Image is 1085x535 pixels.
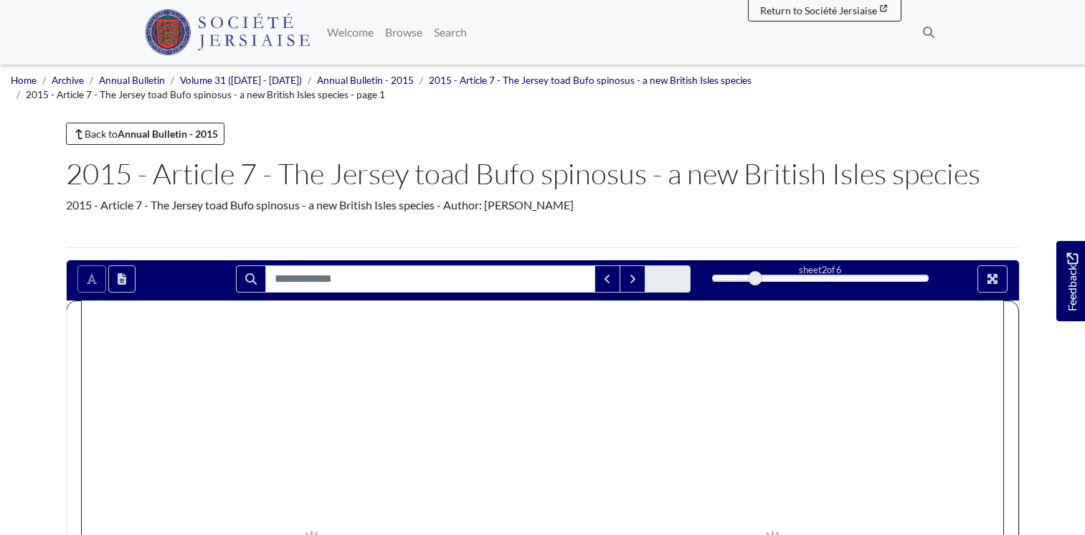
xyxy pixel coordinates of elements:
a: Archive [52,75,84,86]
a: 2015 - Article 7 - The Jersey toad Bufo spinosus - a new British Isles species [429,75,752,86]
img: Société Jersiaise [145,9,311,55]
span: 2015 - Article 7 - The Jersey toad Bufo spinosus - a new British Isles species - page 1 [26,89,385,100]
a: Search [428,18,473,47]
a: Volume 31 ([DATE] - [DATE]) [180,75,302,86]
div: sheet of 6 [712,263,929,277]
button: Full screen mode [977,265,1008,293]
button: Open transcription window [108,265,136,293]
a: Annual Bulletin - 2015 [317,75,414,86]
div: 2015 - Article 7 - The Jersey toad Bufo spinosus - a new British Isles species - Author: [PERSON_... [66,197,1020,214]
button: Toggle text selection (Alt+T) [77,265,106,293]
span: 2 [822,264,827,275]
span: Return to Société Jersiaise [760,4,877,16]
a: Société Jersiaise logo [145,6,311,59]
a: Browse [379,18,428,47]
button: Search [236,265,266,293]
a: Home [11,75,37,86]
button: Next Match [620,265,645,293]
input: Search for [265,265,595,293]
strong: Annual Bulletin - 2015 [118,128,218,140]
h1: 2015 - Article 7 - The Jersey toad Bufo spinosus - a new British Isles species [66,156,1020,191]
button: Previous Match [594,265,620,293]
a: Welcome [321,18,379,47]
span: Feedback [1063,252,1081,311]
a: Would you like to provide feedback? [1056,241,1085,321]
a: Back toAnnual Bulletin - 2015 [66,123,225,145]
a: Annual Bulletin [99,75,165,86]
